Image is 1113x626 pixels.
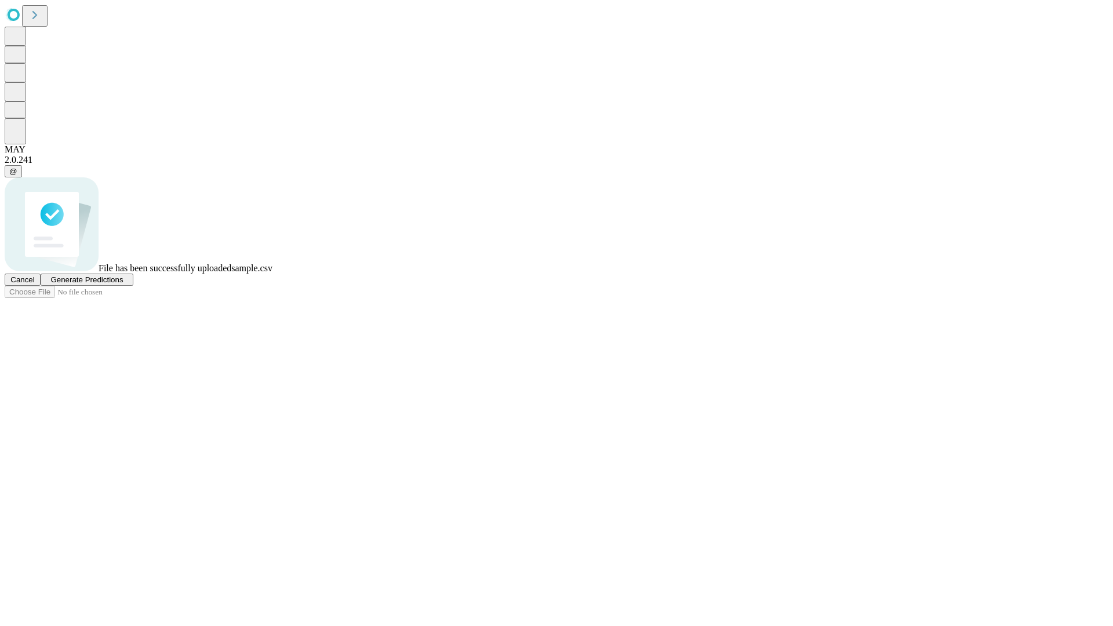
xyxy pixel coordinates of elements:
button: Cancel [5,274,41,286]
span: File has been successfully uploaded [99,263,231,273]
div: MAY [5,144,1108,155]
span: @ [9,167,17,176]
span: sample.csv [231,263,272,273]
button: @ [5,165,22,177]
button: Generate Predictions [41,274,133,286]
span: Generate Predictions [50,275,123,284]
span: Cancel [10,275,35,284]
div: 2.0.241 [5,155,1108,165]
